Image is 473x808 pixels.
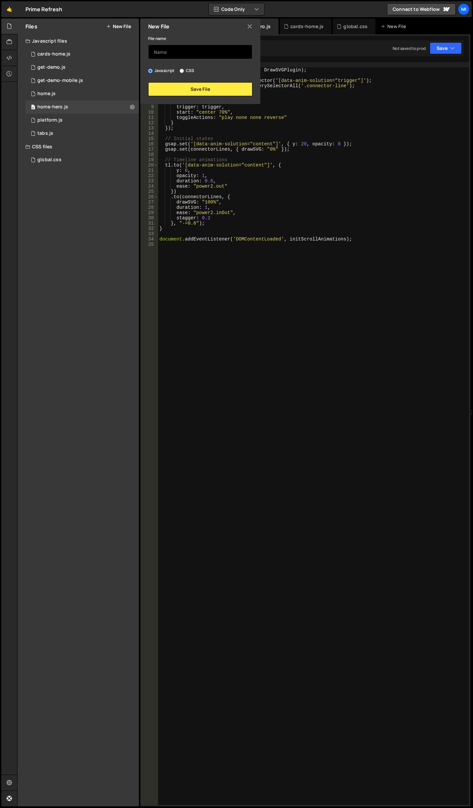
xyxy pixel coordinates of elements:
[25,74,139,87] div: 16983/46693.js
[25,48,139,61] div: 16983/47432.js
[18,140,139,153] div: CSS files
[142,152,158,157] div: 18
[142,141,158,147] div: 16
[37,104,68,110] div: home-hero.js
[31,105,35,110] span: 0
[37,157,62,163] div: global.css
[25,114,139,127] div: 16983/46739.js
[142,173,158,178] div: 22
[142,189,158,194] div: 25
[148,45,252,59] input: Name
[37,117,63,123] div: platform.js
[142,163,158,168] div: 20
[142,221,158,226] div: 31
[142,205,158,210] div: 28
[387,3,456,15] a: Connect to Webflow
[142,126,158,131] div: 13
[142,226,158,231] div: 32
[25,153,139,166] div: 16983/46577.css
[142,231,158,237] div: 33
[142,184,158,189] div: 24
[18,34,139,48] div: Javascript files
[25,61,139,74] div: 16983/46692.js
[25,87,139,100] div: 16983/46578.js
[37,51,70,57] div: cards-home.js
[180,67,194,74] label: CSS
[142,215,158,221] div: 30
[142,194,158,200] div: 26
[148,35,166,42] label: File name
[142,120,158,126] div: 12
[142,104,158,110] div: 9
[209,3,264,15] button: Code Only
[142,131,158,136] div: 14
[142,157,158,163] div: 19
[142,115,158,120] div: 11
[148,82,252,96] button: Save File
[148,67,175,74] label: Javascript
[458,3,470,15] a: Mi
[142,147,158,152] div: 17
[37,64,65,70] div: get-demo.js
[142,242,158,247] div: 35
[430,42,462,54] button: Save
[142,210,158,215] div: 29
[25,100,139,114] div: 16983/47433.js
[381,23,408,30] div: New File
[148,69,152,73] input: Javascript
[106,24,131,29] button: New File
[1,1,18,17] a: 🤙
[148,23,169,30] h2: New File
[142,237,158,242] div: 34
[142,200,158,205] div: 27
[25,5,62,13] div: Prime Refresh
[290,23,323,30] div: cards-home.js
[25,127,139,140] div: 16983/46734.js
[37,78,83,84] div: get-demo-mobile.js
[343,23,367,30] div: global.css
[142,136,158,141] div: 15
[393,46,426,51] div: Not saved to prod
[142,110,158,115] div: 10
[37,91,56,97] div: home.js
[142,178,158,184] div: 23
[142,168,158,173] div: 21
[37,130,53,136] div: tabs.js
[180,69,184,73] input: CSS
[25,23,37,30] h2: Files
